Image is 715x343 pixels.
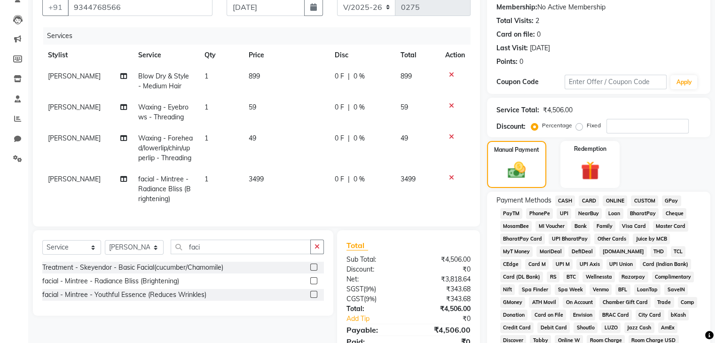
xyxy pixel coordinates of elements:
div: ₹4,506.00 [409,304,478,314]
span: GPay [662,195,681,206]
span: THD [651,246,667,257]
th: Stylist [42,45,133,66]
span: | [348,71,350,81]
div: Service Total: [496,105,539,115]
span: 1 [204,134,208,142]
span: 3499 [249,175,264,183]
span: Waxing - Eyebrows - Threading [138,103,189,121]
span: GMoney [500,297,526,308]
label: Redemption [574,145,606,153]
span: 0 % [354,174,365,184]
div: Coupon Code [496,77,565,87]
span: UPI Axis [576,259,603,270]
span: CARD [579,195,599,206]
div: 0 [519,57,523,67]
span: bKash [668,310,689,320]
span: Juice by MCB [633,234,670,244]
span: [PERSON_NAME] [48,72,101,80]
span: CUSTOM [631,195,658,206]
div: Card on file: [496,30,535,39]
span: TCL [671,246,686,257]
span: Card (Indian Bank) [640,259,691,270]
span: 0 % [354,71,365,81]
span: UPI [557,208,571,219]
span: CEdge [500,259,522,270]
span: Master Card [653,221,689,232]
span: Envision [570,310,595,320]
span: PayTM [500,208,523,219]
span: Bank [571,221,589,232]
input: Enter Offer / Coupon Code [565,75,667,89]
div: Treatment - Skeyendor - Basic Facial(cucumber/Chamomile) [42,263,223,273]
span: Wellnessta [582,272,615,282]
span: Donation [500,310,528,320]
span: 1 [204,103,208,111]
span: Debit Card [537,322,570,333]
span: UPI M [552,259,573,270]
span: 899 [401,72,412,80]
div: ₹0 [409,265,478,274]
span: Waxing - Forehead/lowerlip/chin/upperlip - Threading [138,134,193,162]
div: Sub Total: [339,255,409,265]
span: facial - Mintree - Radiance Bliss (Brightening) [138,175,191,203]
span: Total [346,241,368,250]
span: MyT Money [500,246,533,257]
span: 0 % [354,133,365,143]
span: On Account [563,297,596,308]
span: Chamber Gift Card [599,297,651,308]
div: ( ) [339,294,409,304]
span: Card (DL Bank) [500,272,543,282]
div: Membership: [496,2,537,12]
div: ₹4,506.00 [543,105,573,115]
div: Services [43,27,478,45]
span: PhonePe [526,208,553,219]
div: Points: [496,57,518,67]
div: Discount: [496,122,526,132]
span: 0 F [335,133,344,143]
div: Net: [339,274,409,284]
div: ₹0 [420,314,477,324]
span: Jazz Cash [624,322,654,333]
span: MI Voucher [535,221,567,232]
div: facial - Mintree - Radiance Bliss (Brightening) [42,276,179,286]
span: LoanTap [634,284,661,295]
span: Cheque [662,208,686,219]
span: Credit Card [500,322,534,333]
span: MosamBee [500,221,532,232]
span: LUZO [601,322,621,333]
span: Shoutlo [574,322,597,333]
a: Add Tip [339,314,420,324]
label: Percentage [542,121,572,130]
span: | [348,133,350,143]
span: Payment Methods [496,195,551,205]
span: 59 [249,103,256,111]
div: 0 [537,30,541,39]
img: _gift.svg [575,159,605,182]
span: UPI Union [606,259,636,270]
span: 0 F [335,174,344,184]
th: Disc [329,45,395,66]
span: UPI BharatPay [549,234,590,244]
span: 9% [365,285,374,293]
span: Spa Finder [519,284,551,295]
span: 9% [366,295,375,303]
span: 59 [401,103,408,111]
th: Qty [199,45,243,66]
span: MariDeal [536,246,565,257]
span: Trade [654,297,674,308]
span: Other Cards [594,234,629,244]
div: Payable: [339,324,409,335]
div: ₹4,506.00 [409,324,478,335]
span: Spa Week [555,284,586,295]
label: Manual Payment [494,146,539,154]
span: SaveIN [664,284,688,295]
span: BTC [563,272,579,282]
span: Loan [605,208,623,219]
span: RS [547,272,559,282]
span: CGST [346,295,364,303]
div: Total Visits: [496,16,534,26]
div: ₹343.68 [409,284,478,294]
span: Card M [525,259,549,270]
button: Apply [670,75,697,89]
span: Razorpay [619,272,648,282]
